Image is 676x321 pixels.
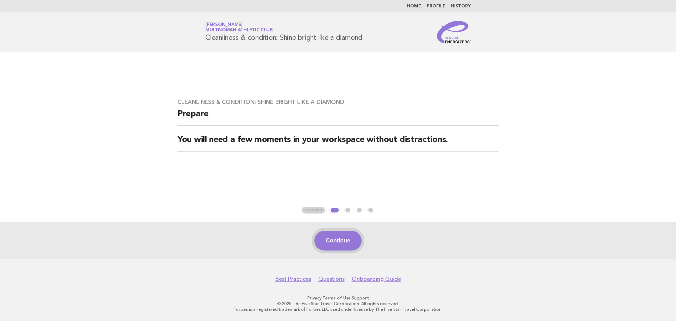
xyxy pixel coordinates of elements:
[427,4,445,8] a: Profile
[318,276,345,283] a: Questions
[314,231,361,251] button: Continue
[307,296,321,301] a: Privacy
[177,134,499,152] h2: You will need a few moments in your workspace without distractions.
[275,276,311,283] a: Best Practices
[205,23,362,41] h1: Cleanliness & condition: Shine bright like a diamond
[451,4,471,8] a: History
[323,296,351,301] a: Terms of Use
[352,296,369,301] a: Support
[407,4,421,8] a: Home
[205,23,273,32] a: [PERSON_NAME]Multnomah Athletic Club
[352,276,401,283] a: Onboarding Guide
[177,99,499,106] h3: Cleanliness & condition: Shine bright like a diamond
[437,21,471,43] img: Service Energizers
[123,295,553,301] p: · ·
[177,109,499,126] h2: Prepare
[123,301,553,307] p: © 2025 The Five Star Travel Corporation. All rights reserved.
[123,307,553,312] p: Forbes is a registered trademark of Forbes LLC used under license by The Five Star Travel Corpora...
[205,28,273,33] span: Multnomah Athletic Club
[330,207,340,214] button: 1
